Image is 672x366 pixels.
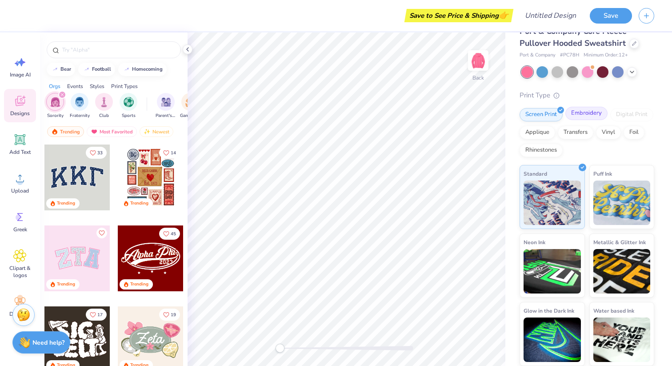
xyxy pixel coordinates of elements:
span: # PC78H [560,52,579,59]
span: Image AI [10,71,31,78]
div: Print Types [111,82,138,90]
button: Save [590,8,632,24]
div: Trending [57,200,75,207]
div: Vinyl [596,126,621,139]
div: Trending [47,126,84,137]
span: Standard [524,169,547,178]
img: Glow in the Dark Ink [524,318,581,362]
span: Upload [11,187,29,194]
span: Puff Ink [593,169,612,178]
button: filter button [156,93,176,119]
button: Like [96,228,107,238]
button: homecoming [118,63,167,76]
img: trend_line.gif [83,67,90,72]
div: Embroidery [565,107,608,120]
button: filter button [120,93,137,119]
img: Club Image [99,97,109,107]
div: Trending [130,281,148,288]
div: Print Type [520,90,654,101]
img: trend_line.gif [52,67,59,72]
span: Minimum Order: 12 + [584,52,628,59]
button: filter button [180,93,200,119]
div: Styles [90,82,104,90]
div: Applique [520,126,555,139]
div: Events [67,82,83,90]
span: 👉 [499,10,508,20]
span: Sports [122,113,136,119]
button: Like [86,147,107,159]
span: Glow in the Dark Ink [524,306,574,315]
span: 33 [97,151,103,155]
div: filter for Parent's Weekend [156,93,176,119]
span: Neon Ink [524,237,545,247]
div: filter for Sorority [46,93,64,119]
img: Puff Ink [593,181,651,225]
input: Untitled Design [518,7,583,24]
div: Digital Print [610,108,653,121]
div: filter for Fraternity [70,93,90,119]
span: Add Text [9,149,31,156]
span: Clipart & logos [5,265,35,279]
div: Accessibility label [276,344,284,353]
img: Standard [524,181,581,225]
div: filter for Sports [120,93,137,119]
span: Designs [10,110,30,117]
img: most_fav.gif [91,129,98,135]
span: 19 [171,313,176,317]
div: Transfers [558,126,593,139]
img: Sorority Image [50,97,60,107]
img: Water based Ink [593,318,651,362]
img: Neon Ink [524,249,581,294]
img: Game Day Image [185,97,196,107]
span: Club [99,113,109,119]
img: trending.gif [51,129,58,135]
span: Decorate [9,310,31,318]
div: Screen Print [520,108,563,121]
img: Back [469,52,487,69]
span: Metallic & Glitter Ink [593,237,646,247]
div: Most Favorited [87,126,137,137]
div: homecoming [132,67,163,72]
div: Rhinestones [520,144,563,157]
div: football [92,67,111,72]
img: newest.gif [144,129,151,135]
div: filter for Game Day [180,93,200,119]
img: Metallic & Glitter Ink [593,249,651,294]
img: trend_line.gif [123,67,130,72]
button: filter button [70,93,90,119]
button: football [78,63,115,76]
button: Like [159,147,180,159]
div: bear [60,67,71,72]
div: Newest [140,126,173,137]
span: Game Day [180,113,200,119]
button: bear [47,63,75,76]
span: 45 [171,232,176,236]
div: Trending [130,200,148,207]
div: Orgs [49,82,60,90]
img: Fraternity Image [75,97,84,107]
strong: Need help? [32,338,64,347]
span: Sorority [47,113,64,119]
img: Sports Image [124,97,134,107]
div: Foil [624,126,644,139]
button: Like [86,309,107,321]
button: Like [159,228,180,240]
div: Back [472,74,484,82]
span: 14 [171,151,176,155]
button: filter button [95,93,113,119]
div: filter for Club [95,93,113,119]
span: Parent's Weekend [156,113,176,119]
span: 17 [97,313,103,317]
input: Try "Alpha" [61,45,175,54]
div: Save to See Price & Shipping [407,9,511,22]
span: Greek [13,226,27,233]
img: Parent's Weekend Image [161,97,171,107]
span: Port & Company [520,52,556,59]
button: filter button [46,93,64,119]
span: Fraternity [70,113,90,119]
span: Water based Ink [593,306,634,315]
div: Trending [57,281,75,288]
button: Like [159,309,180,321]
